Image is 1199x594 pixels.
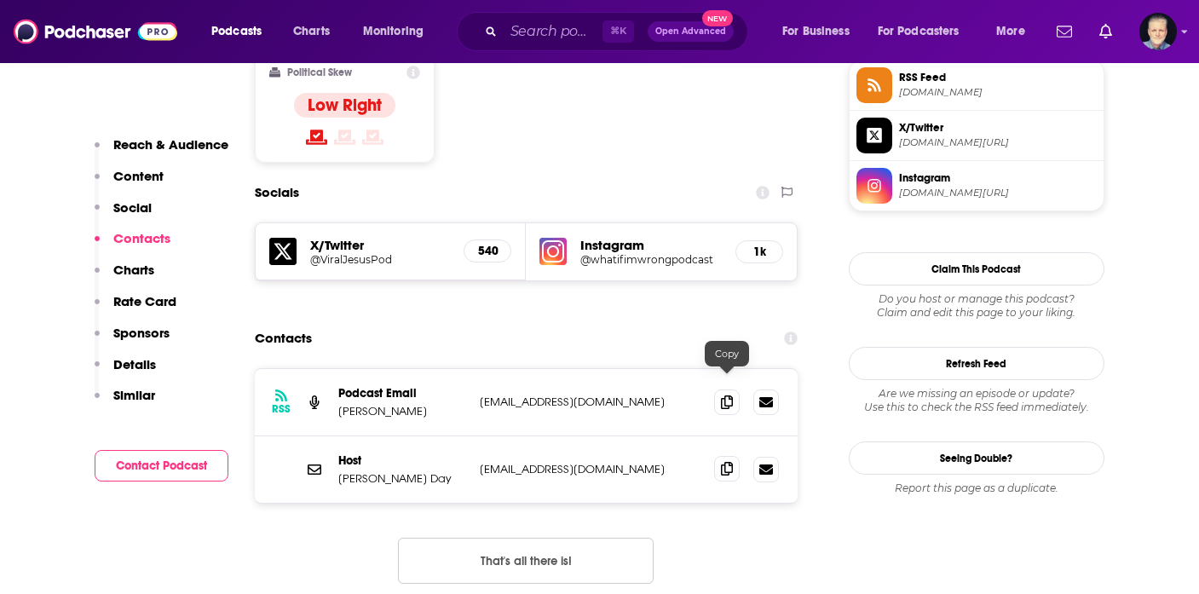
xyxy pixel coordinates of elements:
[95,356,156,388] button: Details
[899,120,1097,136] span: X/Twitter
[255,176,299,209] h2: Socials
[113,199,152,216] p: Social
[1139,13,1177,50] img: User Profile
[899,170,1097,186] span: Instagram
[849,387,1104,414] div: Are we missing an episode or update? Use this to check the RSS feed immediately.
[351,18,446,45] button: open menu
[14,15,177,48] img: Podchaser - Follow, Share and Rate Podcasts
[95,293,176,325] button: Rate Card
[899,70,1097,85] span: RSS Feed
[95,387,155,418] button: Similar
[856,118,1097,153] a: X/Twitter[DOMAIN_NAME][URL]
[338,386,466,401] p: Podcast Email
[770,18,871,45] button: open menu
[849,482,1104,495] div: Report this page as a duplicate.
[849,347,1104,380] button: Refresh Feed
[849,292,1104,320] div: Claim and edit this page to your liking.
[849,252,1104,285] button: Claim This Podcast
[782,20,850,43] span: For Business
[856,67,1097,103] a: RSS Feed[DOMAIN_NAME]
[338,404,466,418] p: [PERSON_NAME]
[113,230,170,246] p: Contacts
[984,18,1046,45] button: open menu
[272,402,291,416] h3: RSS
[1139,13,1177,50] button: Show profile menu
[1139,13,1177,50] span: Logged in as JonesLiterary
[849,292,1104,306] span: Do you host or manage this podcast?
[211,20,262,43] span: Podcasts
[655,27,726,36] span: Open Advanced
[539,238,567,265] img: iconImage
[113,356,156,372] p: Details
[308,95,382,116] h4: Low Right
[282,18,340,45] a: Charts
[113,168,164,184] p: Content
[580,237,722,253] h5: Instagram
[602,20,634,43] span: ⌘ K
[899,86,1097,99] span: feeds.megaphone.fm
[1050,17,1079,46] a: Show notifications dropdown
[113,325,170,341] p: Sponsors
[310,237,451,253] h5: X/Twitter
[255,322,312,355] h2: Contacts
[480,462,701,476] p: [EMAIL_ADDRESS][DOMAIN_NAME]
[856,168,1097,204] a: Instagram[DOMAIN_NAME][URL]
[338,471,466,486] p: [PERSON_NAME] Day
[478,244,497,258] h5: 540
[287,66,352,78] h2: Political Skew
[95,230,170,262] button: Contacts
[113,293,176,309] p: Rate Card
[398,538,654,584] button: Nothing here.
[867,18,984,45] button: open menu
[648,21,734,42] button: Open AdvancedNew
[580,253,722,266] a: @whatifimwrongpodcast
[113,387,155,403] p: Similar
[113,262,154,278] p: Charts
[702,10,733,26] span: New
[338,453,466,468] p: Host
[473,12,764,51] div: Search podcasts, credits, & more...
[95,450,228,482] button: Contact Podcast
[95,136,228,168] button: Reach & Audience
[310,253,451,266] a: @ViralJesusPod
[899,136,1097,149] span: twitter.com/ViralJesusPod
[1092,17,1119,46] a: Show notifications dropdown
[95,199,152,231] button: Social
[480,395,701,409] p: [EMAIL_ADDRESS][DOMAIN_NAME]
[750,245,769,259] h5: 1k
[199,18,284,45] button: open menu
[878,20,960,43] span: For Podcasters
[705,341,749,366] div: Copy
[95,168,164,199] button: Content
[996,20,1025,43] span: More
[293,20,330,43] span: Charts
[95,262,154,293] button: Charts
[363,20,424,43] span: Monitoring
[899,187,1097,199] span: instagram.com/whatifimwrongpodcast
[849,441,1104,475] a: Seeing Double?
[504,18,602,45] input: Search podcasts, credits, & more...
[95,325,170,356] button: Sponsors
[113,136,228,153] p: Reach & Audience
